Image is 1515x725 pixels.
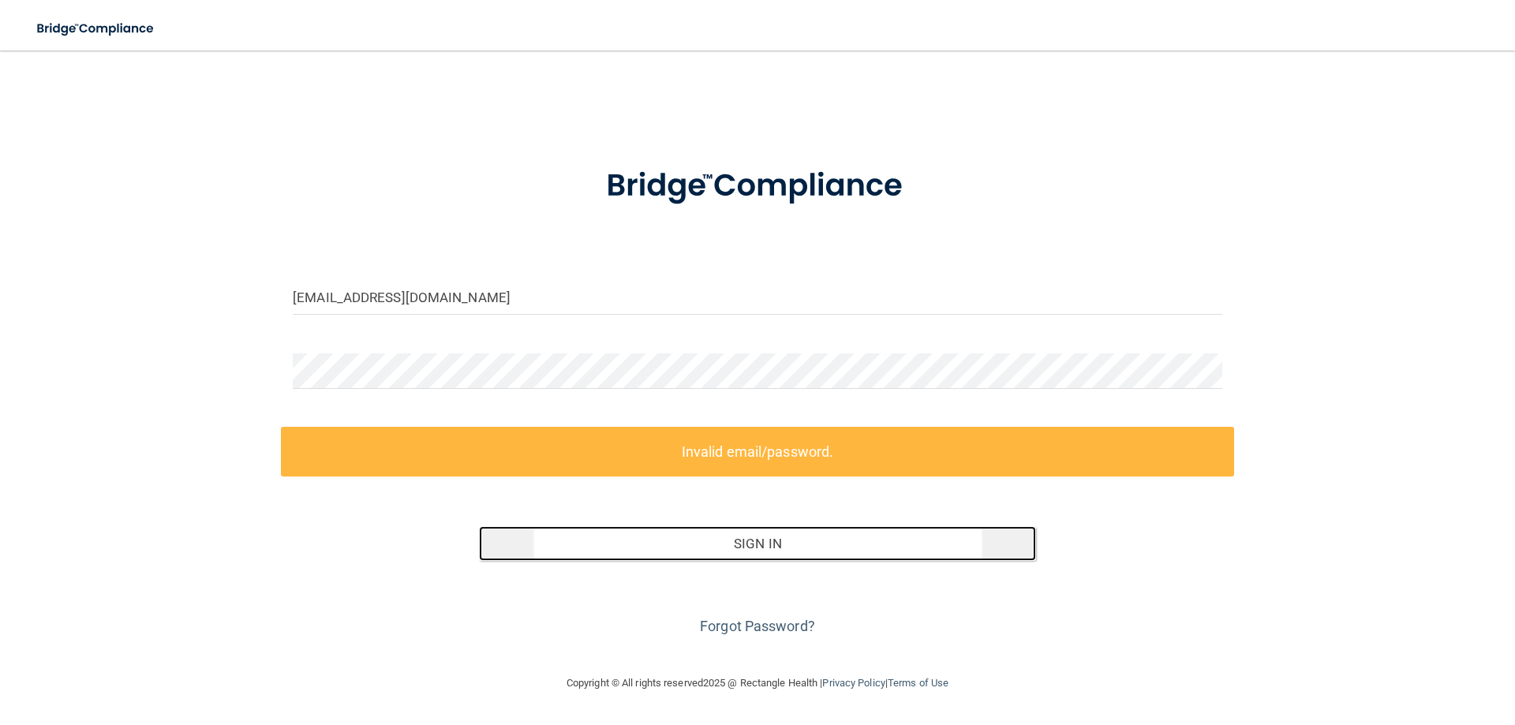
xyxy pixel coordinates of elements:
[281,427,1234,476] label: Invalid email/password.
[469,658,1046,708] div: Copyright © All rights reserved 2025 @ Rectangle Health | |
[822,677,885,689] a: Privacy Policy
[24,13,169,45] img: bridge_compliance_login_screen.278c3ca4.svg
[293,279,1222,315] input: Email
[479,526,1037,561] button: Sign In
[700,618,815,634] a: Forgot Password?
[888,677,948,689] a: Terms of Use
[574,145,941,227] img: bridge_compliance_login_screen.278c3ca4.svg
